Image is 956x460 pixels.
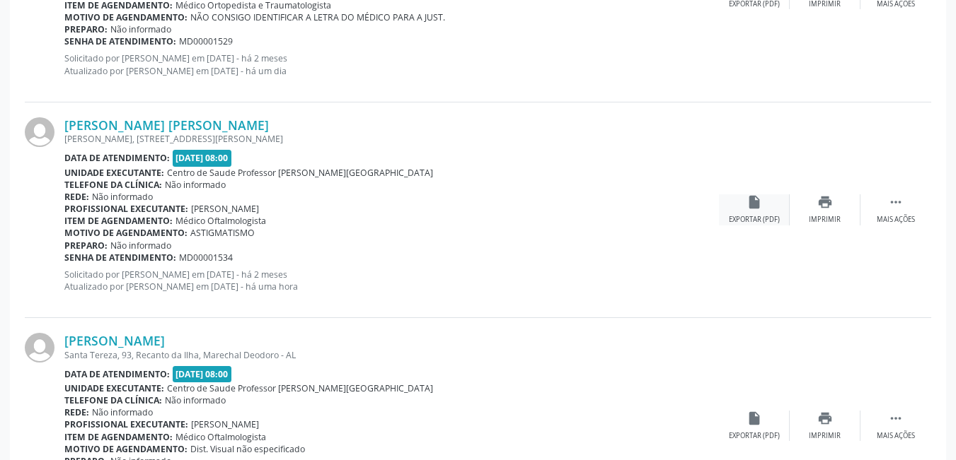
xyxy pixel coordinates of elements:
[64,23,108,35] b: Preparo:
[64,240,108,252] b: Preparo:
[110,23,171,35] span: Não informado
[888,194,904,210] i: 
[173,150,232,166] span: [DATE] 08:00
[25,117,54,147] img: img
[191,203,259,215] span: [PERSON_NAME]
[877,431,915,441] div: Mais ações
[729,431,780,441] div: Exportar (PDF)
[25,333,54,362] img: img
[175,431,266,443] span: Médico Oftalmologista
[167,167,433,179] span: Centro de Saude Professor [PERSON_NAME][GEOGRAPHIC_DATA]
[64,227,188,239] b: Motivo de agendamento:
[817,411,833,426] i: print
[190,11,445,23] span: NÃO CONSIGO IDENTIFICAR A LETRA DO MÉDICO PARA A JUST.
[175,215,266,227] span: Médico Oftalmologista
[729,215,780,225] div: Exportar (PDF)
[64,191,89,203] b: Rede:
[809,431,841,441] div: Imprimir
[747,194,762,210] i: insert_drive_file
[64,418,188,430] b: Profissional executante:
[64,394,162,406] b: Telefone da clínica:
[179,252,233,264] span: MD00001534
[190,443,305,455] span: Dist. Visual não especificado
[64,269,719,293] p: Solicitado por [PERSON_NAME] em [DATE] - há 2 meses Atualizado por [PERSON_NAME] em [DATE] - há u...
[64,368,170,380] b: Data de atendimento:
[64,252,176,264] b: Senha de atendimento:
[165,179,226,191] span: Não informado
[64,443,188,455] b: Motivo de agendamento:
[817,194,833,210] i: print
[64,215,173,227] b: Item de agendamento:
[179,35,233,47] span: MD00001529
[747,411,762,426] i: insert_drive_file
[64,35,176,47] b: Senha de atendimento:
[64,117,269,133] a: [PERSON_NAME] [PERSON_NAME]
[809,215,841,225] div: Imprimir
[64,406,89,418] b: Rede:
[64,431,173,443] b: Item de agendamento:
[191,418,259,430] span: [PERSON_NAME]
[64,179,162,191] b: Telefone da clínica:
[167,382,433,394] span: Centro de Saude Professor [PERSON_NAME][GEOGRAPHIC_DATA]
[190,227,255,239] span: ASTIGMATISMO
[64,203,188,215] b: Profissional executante:
[877,215,915,225] div: Mais ações
[64,349,719,361] div: Santa Tereza, 93, Recanto da Ilha, Marechal Deodoro - AL
[110,240,171,252] span: Não informado
[92,191,153,203] span: Não informado
[64,382,164,394] b: Unidade executante:
[165,394,226,406] span: Não informado
[64,152,170,164] b: Data de atendimento:
[92,406,153,418] span: Não informado
[64,167,164,179] b: Unidade executante:
[173,366,232,382] span: [DATE] 08:00
[64,11,188,23] b: Motivo de agendamento:
[64,333,165,348] a: [PERSON_NAME]
[64,133,719,145] div: [PERSON_NAME], [STREET_ADDRESS][PERSON_NAME]
[64,52,719,76] p: Solicitado por [PERSON_NAME] em [DATE] - há 2 meses Atualizado por [PERSON_NAME] em [DATE] - há u...
[888,411,904,426] i: 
